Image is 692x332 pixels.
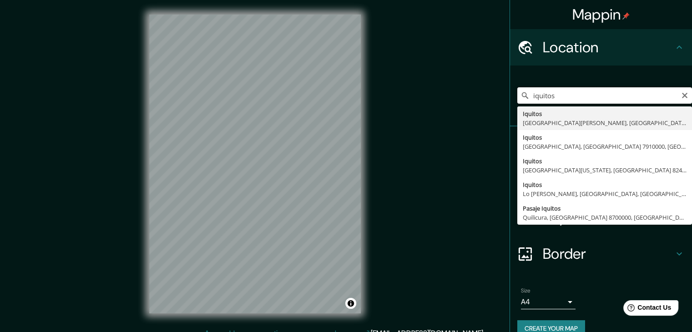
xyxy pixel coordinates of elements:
[523,142,687,151] div: [GEOGRAPHIC_DATA], [GEOGRAPHIC_DATA] 7910000, [GEOGRAPHIC_DATA]
[523,118,687,127] div: [GEOGRAPHIC_DATA][PERSON_NAME], [GEOGRAPHIC_DATA]
[345,298,356,309] button: Toggle attribution
[149,15,361,313] canvas: Map
[510,199,692,236] div: Layout
[523,189,687,198] div: Lo [PERSON_NAME], [GEOGRAPHIC_DATA], [GEOGRAPHIC_DATA]
[543,245,674,263] h4: Border
[523,213,687,222] div: Quilicura, [GEOGRAPHIC_DATA] 8700000, [GEOGRAPHIC_DATA]
[510,126,692,163] div: Pins
[521,287,530,295] label: Size
[510,29,692,65] div: Location
[611,297,682,322] iframe: Help widget launcher
[523,109,687,118] div: Iquitos
[510,236,692,272] div: Border
[523,156,687,166] div: Iquitos
[523,180,687,189] div: Iquitos
[517,87,692,104] input: Pick your city or area
[510,163,692,199] div: Style
[543,38,674,56] h4: Location
[572,5,630,24] h4: Mappin
[543,208,674,226] h4: Layout
[622,12,630,20] img: pin-icon.png
[523,166,687,175] div: [GEOGRAPHIC_DATA][US_STATE], [GEOGRAPHIC_DATA] 8240000, [GEOGRAPHIC_DATA]
[523,133,687,142] div: Iquitos
[681,91,688,99] button: Clear
[521,295,576,309] div: A4
[523,204,687,213] div: Pasaje Iquitos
